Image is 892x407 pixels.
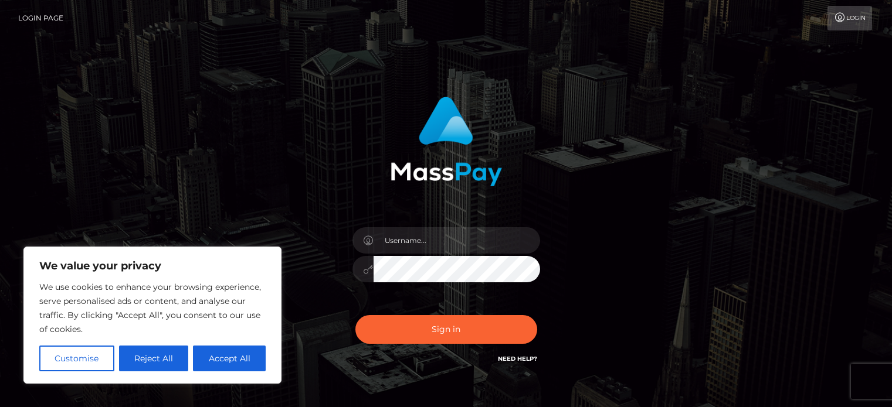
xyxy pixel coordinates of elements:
[39,346,114,371] button: Customise
[827,6,872,30] a: Login
[374,227,540,254] input: Username...
[18,6,63,30] a: Login Page
[391,97,502,186] img: MassPay Login
[193,346,266,371] button: Accept All
[23,247,281,384] div: We value your privacy
[498,355,537,362] a: Need Help?
[119,346,189,371] button: Reject All
[39,259,266,273] p: We value your privacy
[39,280,266,336] p: We use cookies to enhance your browsing experience, serve personalised ads or content, and analys...
[355,315,537,344] button: Sign in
